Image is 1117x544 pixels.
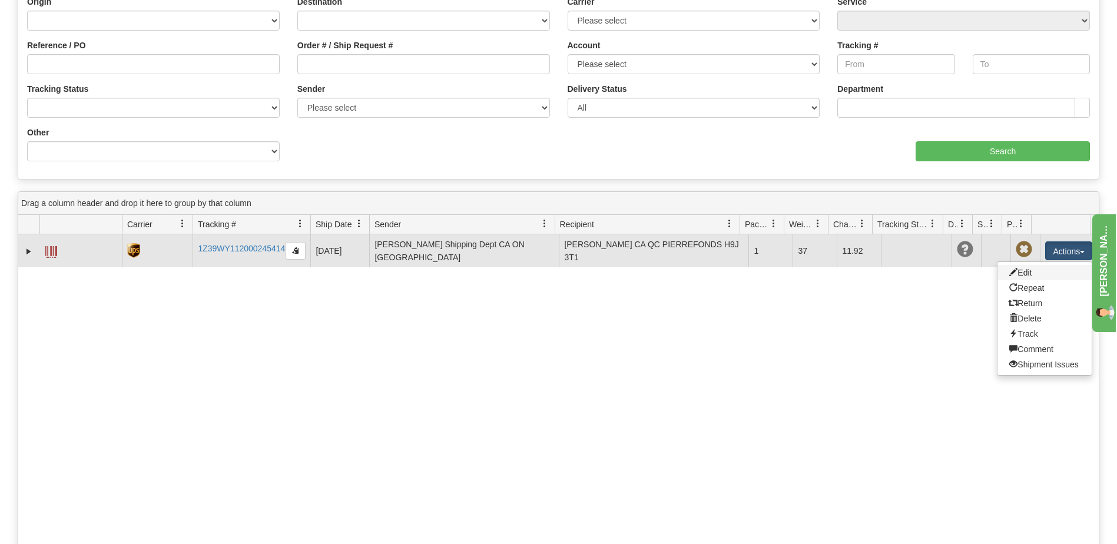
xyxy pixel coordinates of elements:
span: Recipient [560,218,594,230]
label: Department [837,83,883,95]
a: Comment [997,341,1092,357]
td: 1 [748,234,793,267]
span: Charge [833,218,858,230]
td: [PERSON_NAME] CA QC PIERREFONDS H9J 3T1 [559,234,748,267]
span: Tracking Status [877,218,929,230]
label: Account [568,39,601,51]
a: Charge filter column settings [852,214,872,234]
span: Pickup Status [1007,218,1017,230]
iframe: chat widget [1090,212,1116,332]
a: Sender filter column settings [535,214,555,234]
a: Track [997,326,1092,341]
a: Pickup Status filter column settings [1011,214,1031,234]
label: Sender [297,83,325,95]
td: [PERSON_NAME] Shipping Dept CA ON [GEOGRAPHIC_DATA] [369,234,559,267]
a: Edit [997,265,1092,280]
input: To [973,54,1090,74]
a: Shipment Issues [997,357,1092,372]
td: [DATE] [310,234,369,267]
p: [PERSON_NAME] [36,9,109,19]
td: 11.92 [837,234,881,267]
span: Ship Date [316,218,352,230]
a: Delivery Status filter column settings [952,214,972,234]
div: grid grouping header [18,192,1099,215]
label: Delivery Status [568,83,627,95]
label: Order # / Ship Request # [297,39,393,51]
img: 8 - UPS [127,243,140,258]
label: Reference / PO [27,39,86,51]
span: Sender [374,218,401,230]
a: Shipment Issues filter column settings [982,214,1002,234]
a: Expand [23,246,35,257]
a: Tracking # filter column settings [290,214,310,234]
a: 1Z39WY112000245414 [198,244,285,253]
a: Carrier filter column settings [173,214,193,234]
input: From [837,54,954,74]
a: Return [997,296,1092,311]
a: Recipient filter column settings [720,214,740,234]
button: Copy to clipboard [286,242,306,260]
a: Delete shipment [997,311,1092,326]
td: 37 [793,234,837,267]
a: Weight filter column settings [808,214,828,234]
span: Shipment Issues [977,218,987,230]
span: Packages [745,218,770,230]
span: Tracking # [198,218,236,230]
a: Label [45,241,57,260]
input: Search [916,141,1090,161]
a: Ship Date filter column settings [349,214,369,234]
img: Agent profile image [9,4,30,25]
label: Tracking Status [27,83,88,95]
a: Tracking Status filter column settings [923,214,943,234]
label: Tracking # [837,39,878,51]
span: Carrier [127,218,153,230]
span: Delivery Status [948,218,958,230]
button: Actions [1045,241,1092,260]
a: Packages filter column settings [764,214,784,234]
span: Weight [789,218,814,230]
span: Pickup Not Assigned [1016,241,1032,258]
span: Unknown [957,241,973,258]
a: Repeat [997,280,1092,296]
label: Other [27,127,49,138]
